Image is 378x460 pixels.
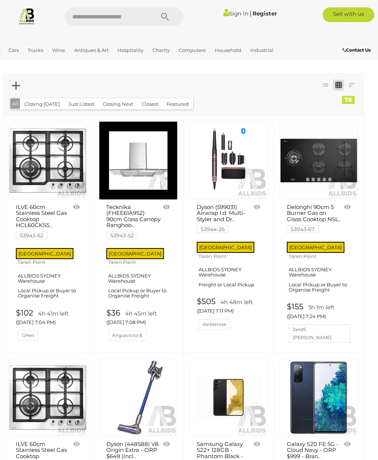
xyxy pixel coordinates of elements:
[114,44,147,56] a: Hospitality
[99,121,178,200] a: Tecknika (FHEE61A9S2) 90cm Glass Canopy Ranghood - Brand New
[137,98,162,110] button: Closed
[16,204,71,238] a: ILVE 60cm Stainless Steel Gas Cooktop HCL60CKSS.. 53943-62
[176,44,209,56] a: Computers
[150,44,173,56] a: Charity
[106,309,172,341] a: $36 4h 45m left ([DATE] 7:08 PM) Angusvictor$
[189,358,268,437] a: Samsung Galaxy S22+ 128GB - Phantom Black - ORP $1,549
[16,246,82,305] a: [GEOGRAPHIC_DATA] Taren Point ALLBIDS SYDNEY Warehouse Local Pickup or Buyer to Organise Freight
[85,56,143,69] a: [GEOGRAPHIC_DATA]
[343,46,372,54] a: Contact Us
[189,121,268,200] a: Dyson (599031) Airwrap I.d. Multi-Styler and Dryer | Complete Long (Jasper Plum) - ORP $849 (Incl...
[287,240,353,299] a: [GEOGRAPHIC_DATA] Taren Point ALLBIDS SYDNEY Warehouse Local Pickup or Buyer to Organise Freight
[60,56,81,69] a: Sports
[106,246,172,305] a: [GEOGRAPHIC_DATA] Taren Point ALLBIDS SYDNEY Warehouse Local Pickup or Buyer to Organise Freight
[247,44,276,56] a: Industrial
[6,56,34,69] a: Jewellery
[64,98,99,110] button: Just Listed
[106,204,161,238] a: Tecknika (FHEE61A9S2) 90cm Glass Canopy Ranghoo.. 53943-52
[279,121,358,200] a: Delonghi 90cm 5 Burner Gas on Glass Cooktop NSL590DNCM - ORP $1,399 - Brand New
[343,47,371,53] b: Contact Us
[162,98,193,110] button: Featured
[6,44,22,56] a: Cars
[25,44,46,56] a: Trucks
[197,297,262,330] a: $505 4h 48m left ([DATE] 7:11 PM) darbierose
[49,44,68,56] a: Wine
[10,98,20,109] button: All
[8,121,87,200] a: ILVE 60cm Stainless Steel Gas Cooktop HCL60CKSS - ORP $999 - Brand New
[71,44,111,56] a: Antiques & Art
[279,358,358,437] a: Galaxy S20 FE 5G - Cloud Navy - ORP $999 - Brand New
[250,9,251,17] span: |
[18,7,35,25] img: Allbids.com.au
[323,7,374,22] a: Sell with us
[197,240,262,293] a: [GEOGRAPHIC_DATA] Taren Point ALLBIDS SYDNEY Warehouse Freight or Local Pickup
[147,7,183,26] button: Search
[197,204,252,233] a: Dyson (599031) Airwrap I.d. Multi-Styler and Dr.. 53944-26
[342,96,355,104] div: 78
[8,358,87,437] a: ILVE 60cm Stainless Steel Gas Cooktop HCL60CKSS - ORP $999 - Brand New
[98,98,138,110] button: Closing Next
[287,302,353,343] a: $155 5h 1m left ([DATE] 7:24 PM) JandS.[PERSON_NAME]
[287,204,342,233] a: Delonghi 90cm 5 Burner Gas on Glass Cooktop NSL.. 53943-67
[16,309,82,341] a: $102 4h 41m left ([DATE] 7:04 PM) GHen
[37,56,57,69] a: Office
[252,10,277,17] a: Register
[99,358,178,437] a: Dyson (448588) V8 Origin Extra - ORP $649 (Includes 1 Year Warranty From Dyson)
[223,10,248,17] a: Sign In
[212,44,244,56] a: Household
[20,98,64,110] button: Closing [DATE]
